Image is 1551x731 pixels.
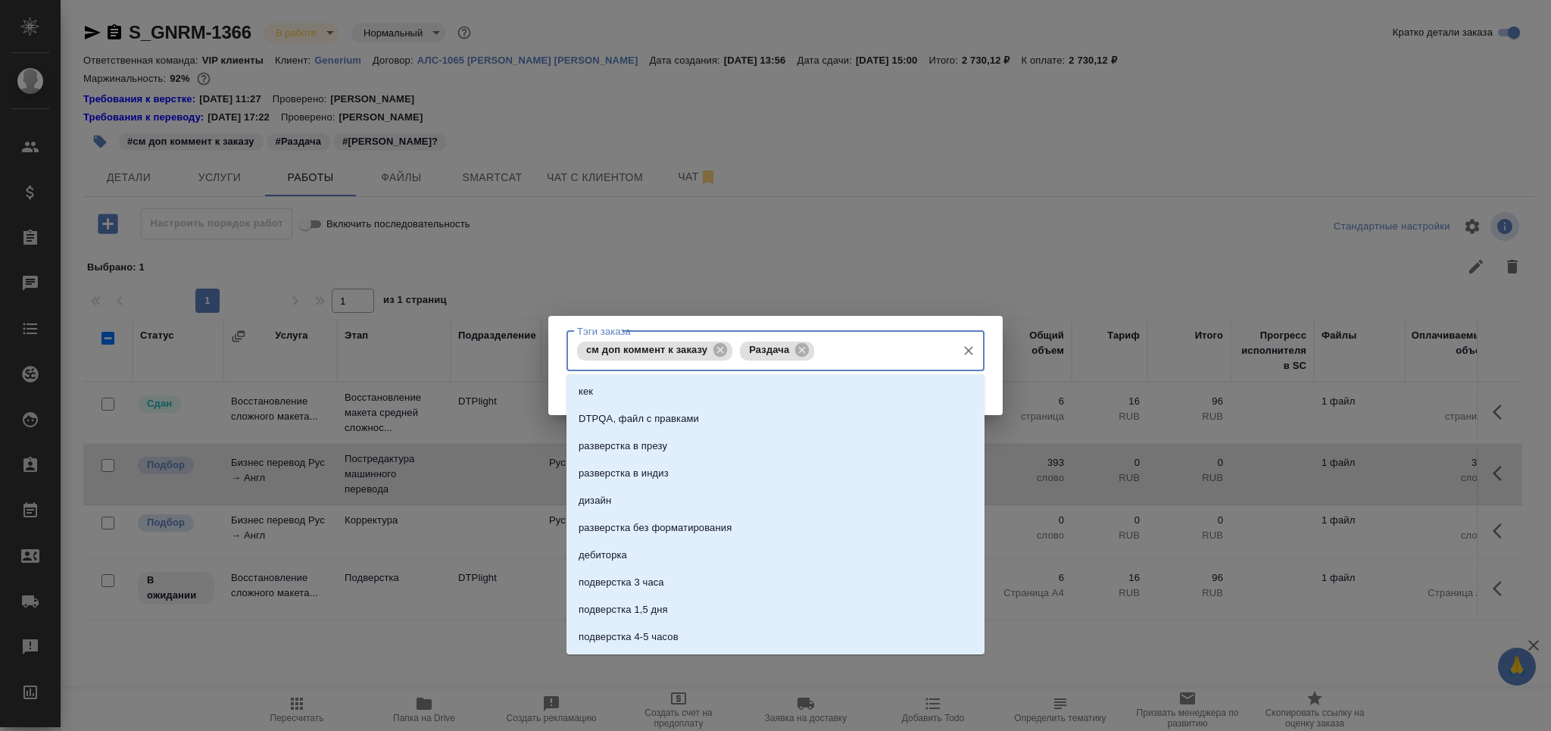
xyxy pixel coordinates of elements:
[579,548,627,563] p: дебиторка
[579,520,732,536] p: разверстка без форматирования
[579,493,611,508] p: дизайн
[577,342,732,361] div: см доп коммент к заказу
[579,384,593,399] p: кек
[579,575,664,590] p: подверстка 3 часа
[740,344,798,355] span: Раздача
[577,344,716,355] span: см доп коммент к заказу
[579,411,699,426] p: DTPQA, файл с правками
[579,439,667,454] p: разверстка в презу
[579,629,679,645] p: подверстка 4-5 часов
[579,466,669,481] p: разверстка в индиз
[958,340,979,361] button: Очистить
[740,342,814,361] div: Раздача
[579,602,668,617] p: подверстка 1,5 дня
